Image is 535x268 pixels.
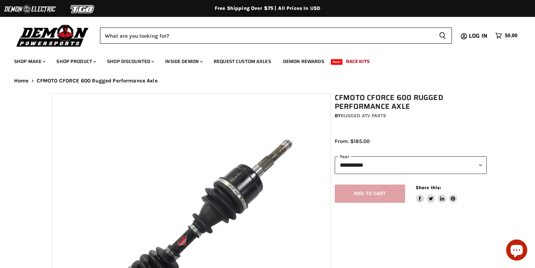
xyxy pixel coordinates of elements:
img: Demon Electric Logo 2 [4,2,56,16]
a: Rugged ATV Parts [341,113,386,119]
a: Inside Demon [160,54,207,69]
a: Demon Rewards [278,54,329,69]
form: Product [100,27,452,44]
a: Request Custom Axles [208,54,276,69]
h1: CFMOTO CFORCE 600 Rugged Performance Axle [335,93,487,111]
inbox-online-store-chat: Shopify online store chat [504,239,529,262]
aside: Share this: [416,185,458,203]
span: New! [331,59,343,65]
a: Log in [466,33,492,39]
input: Search [100,27,433,44]
img: TGB Logo 2 [56,2,109,16]
a: Shop Discounted [102,54,158,69]
img: Demon Powersports [14,23,91,48]
a: Shop Make [9,54,50,69]
ul: Main menu [9,51,516,69]
span: Share this: [416,185,441,190]
span: From: $185.00 [335,138,370,144]
span: Log in [469,31,487,40]
a: Race Kits [341,54,375,69]
a: $0.00 [492,31,521,41]
span: $0.00 [505,32,517,39]
a: Shop Product [51,54,100,69]
div: by [335,112,487,120]
button: Search [433,27,452,44]
span: CFMOTO CFORCE 600 Rugged Performance Axle [37,78,158,84]
select: year [335,156,487,174]
a: Home [14,78,29,84]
